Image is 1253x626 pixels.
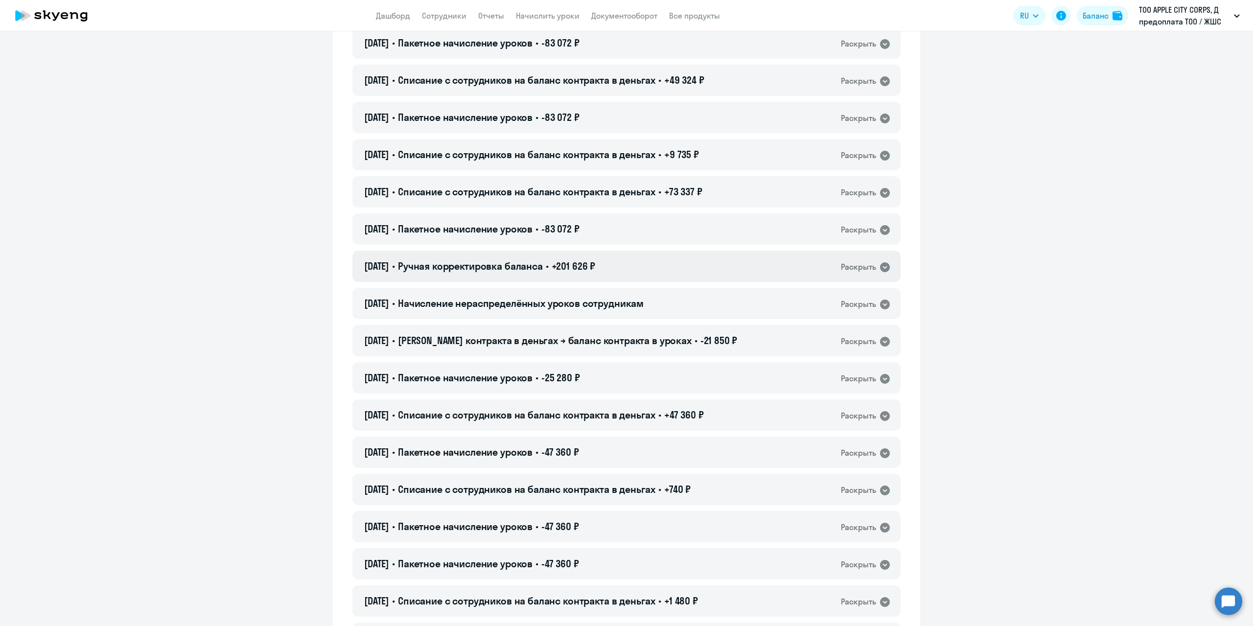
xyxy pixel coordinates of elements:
[664,148,699,161] span: +9 735 ₽
[398,371,533,384] span: Пакетное начисление уроков
[1113,11,1122,21] img: balance
[541,223,580,235] span: -83 072 ₽
[841,186,876,199] div: Раскрыть
[658,595,661,607] span: •
[535,37,538,49] span: •
[541,371,580,384] span: -25 280 ₽
[664,483,691,495] span: +740 ₽
[552,260,596,272] span: +201 626 ₽
[392,483,395,495] span: •
[392,520,395,533] span: •
[841,224,876,236] div: Раскрыть
[658,185,661,198] span: •
[535,446,538,458] span: •
[398,520,533,533] span: Пакетное начисление уроков
[364,111,389,123] span: [DATE]
[841,298,876,310] div: Раскрыть
[376,11,410,21] a: Дашборд
[392,185,395,198] span: •
[1013,6,1045,25] button: RU
[841,372,876,385] div: Раскрыть
[664,185,702,198] span: +73 337 ₽
[841,38,876,50] div: Раскрыть
[541,446,579,458] span: -47 360 ₽
[364,483,389,495] span: [DATE]
[392,223,395,235] span: •
[1139,4,1230,27] p: ТОО APPLE CITY CORPS, Д предоплата ТОО / ЖШС «Apple City Corps»
[695,334,697,347] span: •
[398,74,655,86] span: Списание с сотрудников на баланс контракта в деньгах
[364,409,389,421] span: [DATE]
[364,148,389,161] span: [DATE]
[392,446,395,458] span: •
[398,297,644,309] span: Начисление нераспределённых уроков сотрудникам
[841,261,876,273] div: Раскрыть
[478,11,504,21] a: Отчеты
[398,595,655,607] span: Списание с сотрудников на баланс контракта в деньгах
[398,223,533,235] span: Пакетное начисление уроков
[664,74,704,86] span: +49 324 ₽
[841,558,876,571] div: Раскрыть
[841,335,876,348] div: Раскрыть
[392,371,395,384] span: •
[546,260,549,272] span: •
[364,260,389,272] span: [DATE]
[364,371,389,384] span: [DATE]
[392,37,395,49] span: •
[398,446,533,458] span: Пакетное начисление уроков
[541,37,580,49] span: -83 072 ₽
[398,111,533,123] span: Пакетное начисление уроков
[398,334,692,347] span: [PERSON_NAME] контракта в деньгах → баланс контракта в уроках
[658,409,661,421] span: •
[398,260,543,272] span: Ручная корректировка баланса
[392,111,395,123] span: •
[398,37,533,49] span: Пакетное начисление уроков
[841,149,876,162] div: Раскрыть
[541,520,579,533] span: -47 360 ₽
[364,446,389,458] span: [DATE]
[516,11,580,21] a: Начислить уроки
[398,148,655,161] span: Списание с сотрудников на баланс контракта в деньгах
[398,557,533,570] span: Пакетное начисление уроков
[364,297,389,309] span: [DATE]
[535,520,538,533] span: •
[535,111,538,123] span: •
[364,595,389,607] span: [DATE]
[658,148,661,161] span: •
[664,409,704,421] span: +47 360 ₽
[422,11,466,21] a: Сотрудники
[364,74,389,86] span: [DATE]
[364,557,389,570] span: [DATE]
[364,223,389,235] span: [DATE]
[1083,10,1109,22] div: Баланс
[392,557,395,570] span: •
[392,74,395,86] span: •
[669,11,720,21] a: Все продукты
[398,483,655,495] span: Списание с сотрудников на баланс контракта в деньгах
[541,557,579,570] span: -47 360 ₽
[364,520,389,533] span: [DATE]
[392,148,395,161] span: •
[841,112,876,124] div: Раскрыть
[841,75,876,87] div: Раскрыть
[841,410,876,422] div: Раскрыть
[535,557,538,570] span: •
[398,409,655,421] span: Списание с сотрудников на баланс контракта в деньгах
[591,11,657,21] a: Документооборот
[392,297,395,309] span: •
[1134,4,1245,27] button: ТОО APPLE CITY CORPS, Д предоплата ТОО / ЖШС «Apple City Corps»
[541,111,580,123] span: -83 072 ₽
[841,521,876,533] div: Раскрыть
[535,223,538,235] span: •
[841,484,876,496] div: Раскрыть
[658,483,661,495] span: •
[535,371,538,384] span: •
[664,595,698,607] span: +1 480 ₽
[398,185,655,198] span: Списание с сотрудников на баланс контракта в деньгах
[364,185,389,198] span: [DATE]
[364,37,389,49] span: [DATE]
[1077,6,1128,25] button: Балансbalance
[392,260,395,272] span: •
[700,334,738,347] span: -21 850 ₽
